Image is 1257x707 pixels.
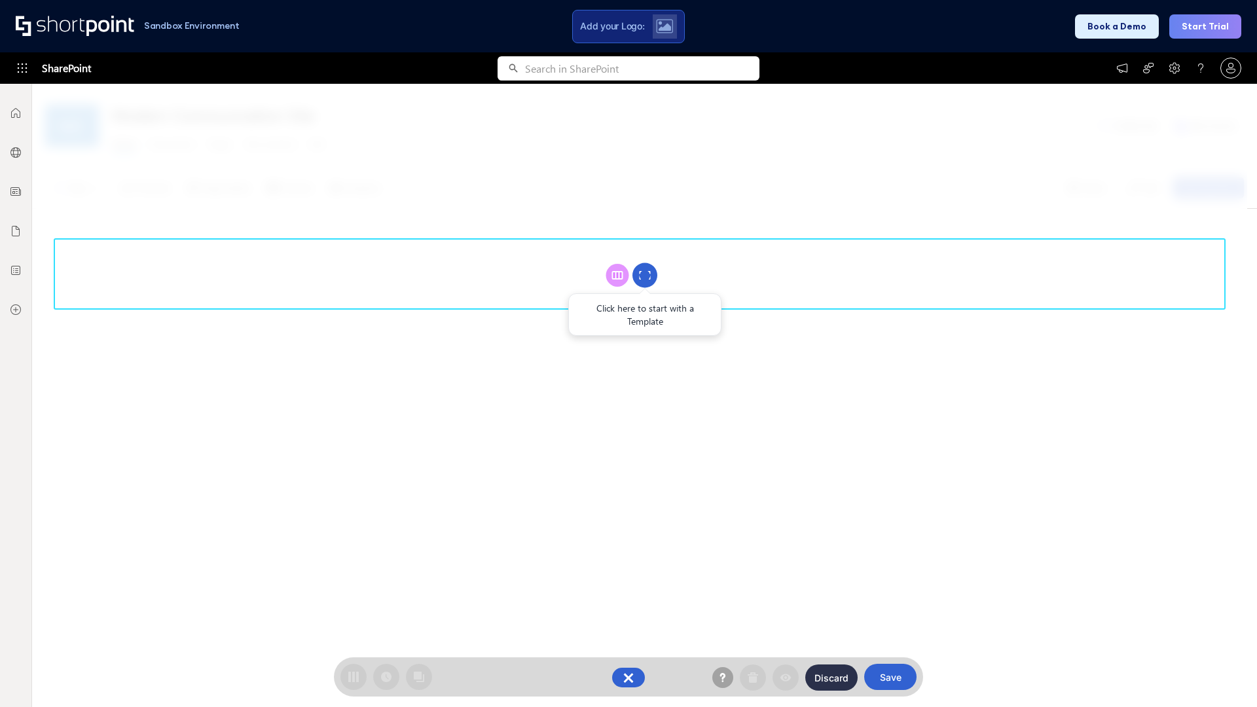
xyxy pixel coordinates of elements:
[525,56,759,81] input: Search in SharePoint
[144,22,240,29] h1: Sandbox Environment
[1169,14,1241,39] button: Start Trial
[656,19,673,33] img: Upload logo
[1075,14,1159,39] button: Book a Demo
[1192,644,1257,707] iframe: Chat Widget
[805,664,858,691] button: Discard
[864,664,917,690] button: Save
[42,52,91,84] span: SharePoint
[580,20,644,32] span: Add your Logo:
